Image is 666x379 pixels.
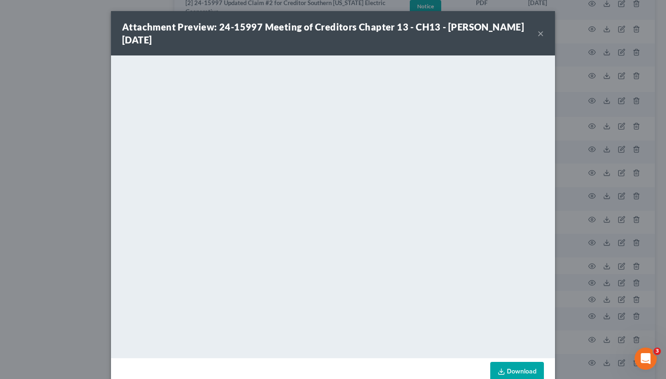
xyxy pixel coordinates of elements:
iframe: <object ng-attr-data='[URL][DOMAIN_NAME]' type='application/pdf' width='100%' height='650px'></ob... [111,55,555,356]
span: 3 [654,348,661,355]
iframe: Intercom live chat [635,348,657,370]
strong: Attachment Preview: 24-15997 Meeting of Creditors Chapter 13 - CH13 - [PERSON_NAME] [DATE] [122,21,524,45]
button: × [537,28,544,39]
